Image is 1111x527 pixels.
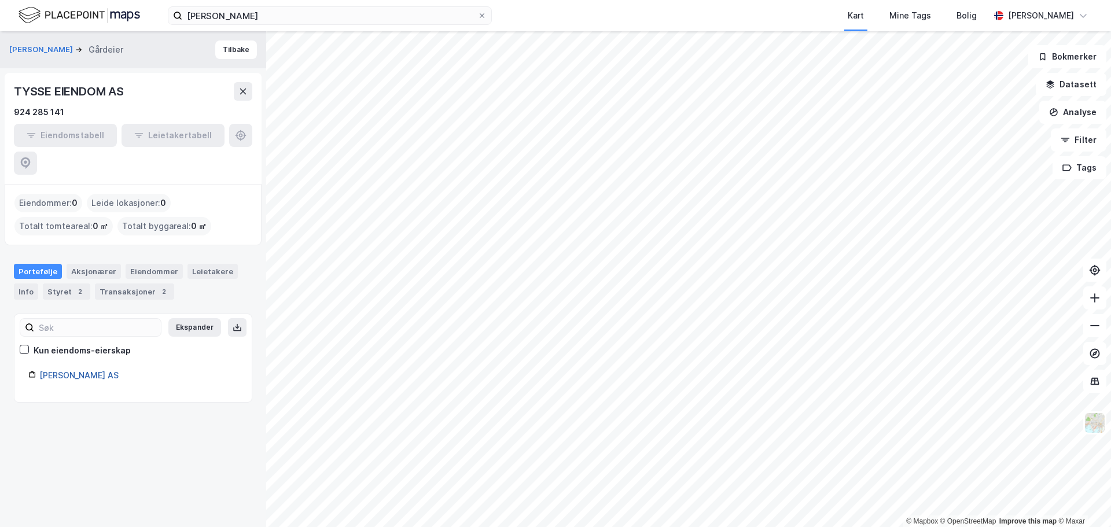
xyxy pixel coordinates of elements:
[14,82,126,101] div: TYSSE EIENDOM AS
[14,264,62,279] div: Portefølje
[34,319,161,336] input: Søk
[74,286,86,297] div: 2
[14,283,38,300] div: Info
[72,196,78,210] span: 0
[848,9,864,23] div: Kart
[160,196,166,210] span: 0
[1039,101,1106,124] button: Analyse
[39,370,119,380] a: [PERSON_NAME] AS
[1036,73,1106,96] button: Datasett
[1084,412,1106,434] img: Z
[117,217,211,235] div: Totalt byggareal :
[34,344,131,358] div: Kun eiendoms-eierskap
[93,219,108,233] span: 0 ㎡
[14,105,64,119] div: 924 285 141
[957,9,977,23] div: Bolig
[168,318,221,337] button: Ekspander
[191,219,207,233] span: 0 ㎡
[1028,45,1106,68] button: Bokmerker
[187,264,238,279] div: Leietakere
[9,44,75,56] button: [PERSON_NAME]
[215,40,257,59] button: Tilbake
[43,283,90,300] div: Styret
[87,194,171,212] div: Leide lokasjoner :
[1053,156,1106,179] button: Tags
[1053,471,1111,527] div: Kontrollprogram for chat
[1053,471,1111,527] iframe: Chat Widget
[89,43,123,57] div: Gårdeier
[14,194,82,212] div: Eiendommer :
[1051,128,1106,152] button: Filter
[906,517,938,525] a: Mapbox
[182,7,477,24] input: Søk på adresse, matrikkel, gårdeiere, leietakere eller personer
[95,283,174,300] div: Transaksjoner
[158,286,170,297] div: 2
[889,9,931,23] div: Mine Tags
[67,264,121,279] div: Aksjonærer
[126,264,183,279] div: Eiendommer
[19,5,140,25] img: logo.f888ab2527a4732fd821a326f86c7f29.svg
[940,517,996,525] a: OpenStreetMap
[999,517,1057,525] a: Improve this map
[1008,9,1074,23] div: [PERSON_NAME]
[14,217,113,235] div: Totalt tomteareal :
